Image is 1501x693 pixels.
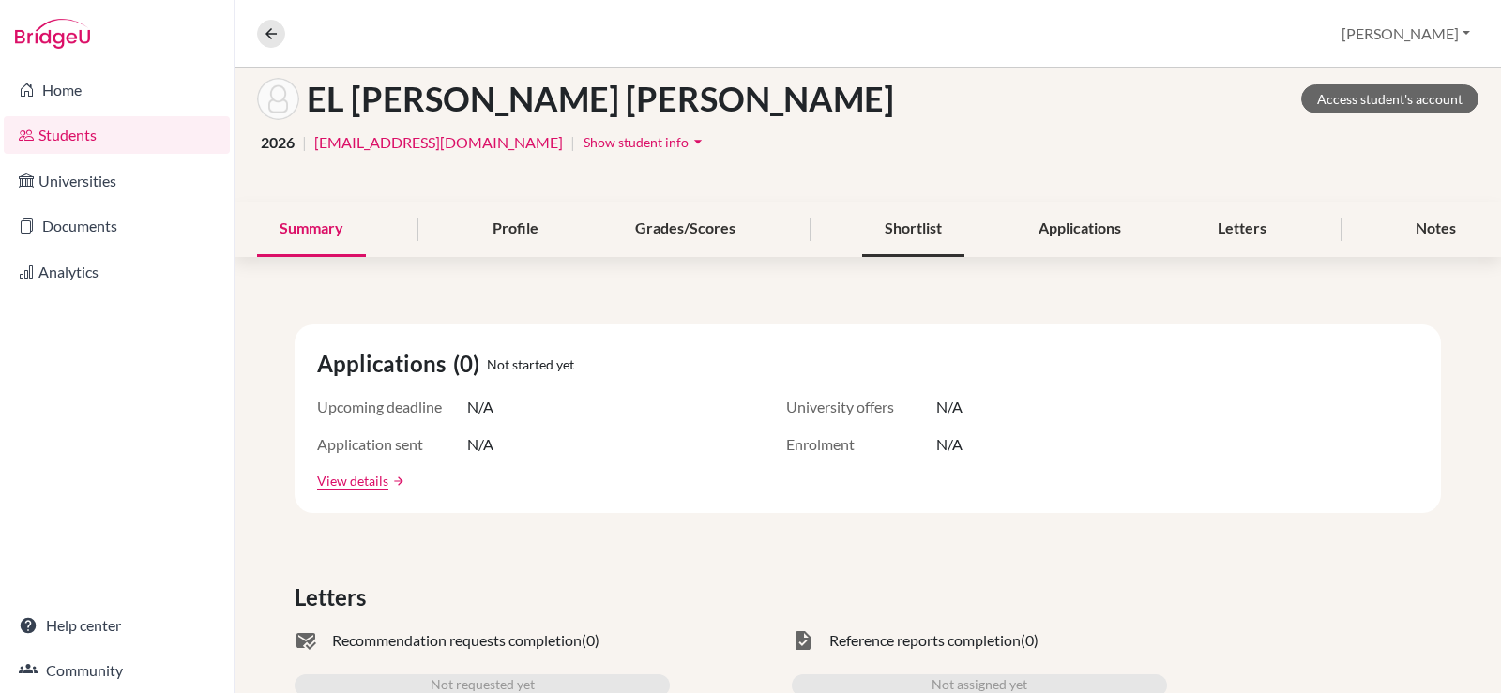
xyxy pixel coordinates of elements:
span: Letters [295,580,373,614]
span: task [792,629,814,652]
span: N/A [467,396,493,418]
div: Summary [257,202,366,257]
span: Enrolment [786,433,936,456]
span: University offers [786,396,936,418]
span: (0) [582,629,599,652]
a: Home [4,71,230,109]
span: Not started yet [487,354,574,374]
button: Show student infoarrow_drop_down [583,128,708,157]
span: N/A [936,396,963,418]
a: [EMAIL_ADDRESS][DOMAIN_NAME] [314,131,563,154]
span: Application sent [317,433,467,456]
a: View details [317,471,388,490]
div: Applications [1016,202,1144,257]
span: Upcoming deadline [317,396,467,418]
span: Reference reports completion [829,629,1021,652]
span: Show student info [584,134,689,150]
div: Shortlist [862,202,964,257]
a: Community [4,652,230,689]
span: mark_email_read [295,629,317,652]
i: arrow_drop_down [689,132,707,151]
a: arrow_forward [388,475,405,488]
div: Profile [470,202,561,257]
div: Letters [1195,202,1289,257]
span: Applications [317,347,453,381]
a: Students [4,116,230,154]
a: Documents [4,207,230,245]
span: | [570,131,575,154]
div: Grades/Scores [613,202,758,257]
a: Universities [4,162,230,200]
a: Help center [4,607,230,644]
h1: EL [PERSON_NAME] [PERSON_NAME] [307,79,894,119]
button: [PERSON_NAME] [1333,16,1478,52]
a: Access student's account [1301,84,1478,113]
span: (0) [1021,629,1039,652]
span: | [302,131,307,154]
span: N/A [936,433,963,456]
a: Analytics [4,253,230,291]
span: 2026 [261,131,295,154]
img: Bridge-U [15,19,90,49]
div: Notes [1393,202,1478,257]
span: (0) [453,347,487,381]
img: Ahmed Mohamed EL GINDI's avatar [257,78,299,120]
span: N/A [467,433,493,456]
span: Recommendation requests completion [332,629,582,652]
